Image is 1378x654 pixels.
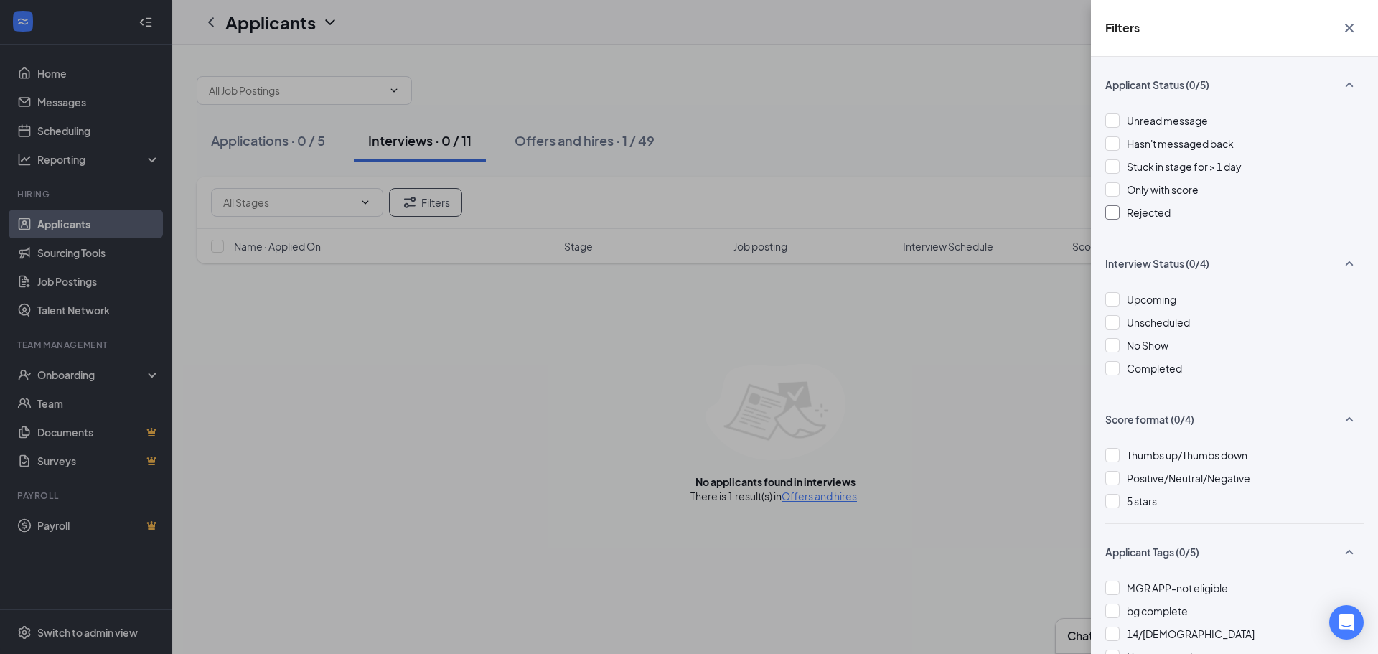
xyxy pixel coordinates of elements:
[1105,412,1194,426] span: Score format (0/4)
[1127,206,1171,219] span: Rejected
[1127,339,1168,352] span: No Show
[1335,406,1364,433] button: SmallChevronUp
[1127,495,1157,508] span: 5 stars
[1127,160,1242,173] span: Stuck in stage for > 1 day
[1105,545,1199,559] span: Applicant Tags (0/5)
[1127,114,1208,127] span: Unread message
[1105,78,1209,92] span: Applicant Status (0/5)
[1105,256,1209,271] span: Interview Status (0/4)
[1335,250,1364,277] button: SmallChevronUp
[1127,604,1188,617] span: bg complete
[1127,472,1250,485] span: Positive/Neutral/Negative
[1341,19,1358,37] svg: Cross
[1127,627,1255,640] span: 14/[DEMOGRAPHIC_DATA]
[1341,543,1358,561] svg: SmallChevronUp
[1127,362,1182,375] span: Completed
[1341,76,1358,93] svg: SmallChevronUp
[1341,411,1358,428] svg: SmallChevronUp
[1335,71,1364,98] button: SmallChevronUp
[1329,605,1364,640] div: Open Intercom Messenger
[1335,538,1364,566] button: SmallChevronUp
[1127,449,1247,462] span: Thumbs up/Thumbs down
[1127,316,1190,329] span: Unscheduled
[1127,293,1176,306] span: Upcoming
[1341,255,1358,272] svg: SmallChevronUp
[1105,20,1140,36] h5: Filters
[1127,137,1234,150] span: Hasn't messaged back
[1127,183,1199,196] span: Only with score
[1127,581,1228,594] span: MGR APP-not eligible
[1335,14,1364,42] button: Cross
